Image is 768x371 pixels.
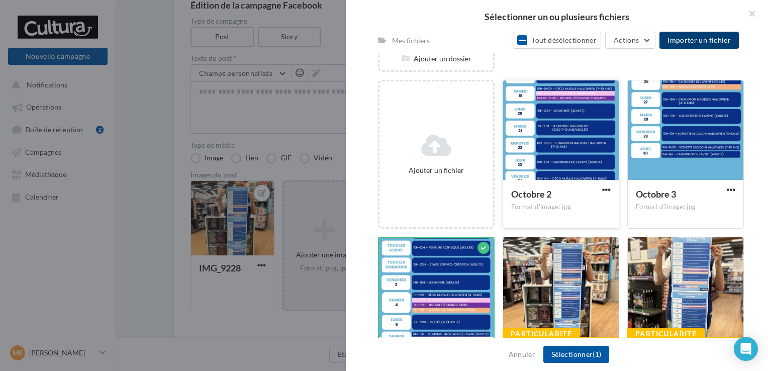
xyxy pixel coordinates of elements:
button: Sélectionner(1) [543,346,609,363]
div: Particularité [627,328,705,339]
div: Particularité [503,328,580,339]
span: Importer un fichier [667,36,731,44]
div: Format d'image: jpg [511,203,611,212]
button: Tout désélectionner [513,32,601,49]
div: Mes fichiers [392,36,430,46]
span: Octobre 2 [511,189,551,200]
button: Importer un fichier [659,32,739,49]
div: Open Intercom Messenger [734,337,758,361]
div: Format d'image: jpg [636,203,735,212]
div: Ajouter un fichier [383,165,489,175]
div: Ajouter un dossier [379,54,493,64]
span: Actions [614,36,639,44]
h2: Sélectionner un ou plusieurs fichiers [362,12,752,21]
span: Octobre 3 [636,189,676,200]
button: Actions [605,32,655,49]
button: Annuler [505,348,539,360]
span: (1) [593,350,601,358]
